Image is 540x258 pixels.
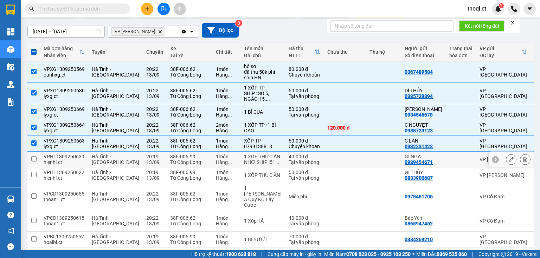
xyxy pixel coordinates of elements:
div: hienhl.ct [44,159,85,165]
div: 20:22 [146,88,163,93]
span: aim [177,6,182,11]
div: 0988723123 [405,128,433,133]
div: VPXG1309250663 [44,138,85,144]
svg: open [189,29,194,34]
button: Kết nối tổng đài [459,20,504,32]
div: đã thu 50k phí ship HN [244,69,282,80]
span: Hà Tĩnh - [GEOGRAPHIC_DATA] [92,170,139,181]
div: 38F-006.62 [170,66,209,72]
div: Hàng thông thường [216,128,237,133]
div: VP [GEOGRAPHIC_DATA] [480,106,527,118]
div: NHỜ SHIP :51 NghÁCH . 35 NgÕ Giếng Mứt, Trương Định, Hai Bà Trưng, Hà Nội [244,159,282,165]
div: 1 món [216,191,237,197]
div: lyxg.ct [44,144,85,149]
div: Từ Công Long [170,197,209,202]
div: Nhân viên [44,53,79,58]
div: lyxg.ct [44,93,85,99]
img: solution-icon [7,98,14,106]
img: warehouse-icon [7,46,14,53]
div: SHIP : SỐ 5, NGÁCH 5, NGÕ 77, BÙI XƯƠNG TRẠCH, THANH XUÂN, HÀ NỘI) [244,91,282,102]
div: thoan1.ct [44,221,85,226]
div: 38F-006.62 [170,88,209,93]
div: 1 món [216,215,237,221]
div: Hàng thông thường [216,221,237,226]
div: Từ Công Long [170,159,209,165]
div: 38F-006.99 [170,234,209,239]
div: 13/09 [146,221,163,226]
div: C NGUYỆT [405,122,442,128]
span: Hà Tĩnh - [GEOGRAPHIC_DATA] [92,191,139,202]
div: Chuyển khoản [289,72,320,78]
div: Hàng thông thường [216,72,237,78]
div: A Quý KO Lấy Cước [244,197,282,208]
div: 0868947452 [405,221,433,226]
sup: 3 [235,20,242,27]
img: warehouse-icon [7,81,14,88]
button: plus [141,3,153,15]
div: Mã đơn hàng [44,46,79,51]
div: Tại văn phòng [289,112,320,118]
span: ... [228,93,232,99]
div: 1 món [216,106,237,112]
img: warehouse-icon [7,63,14,71]
input: Tìm tên, số ĐT hoặc mã đơn [39,5,122,13]
div: Thu hộ [369,49,398,55]
div: Tại văn phòng [289,175,320,181]
div: lyxg.ct [44,112,85,118]
svg: Clear all [181,29,187,34]
strong: 0708 023 035 - 0935 103 250 [346,251,411,257]
div: 1 Xốp TĂ [244,218,282,224]
div: 38F-006.62 [170,106,209,112]
span: Cung cấp máy in - giấy in: [268,250,322,258]
span: ... [228,239,232,245]
div: 1 XỐP TP [244,85,282,91]
div: 1 BÌ BƯỞI [244,237,282,242]
div: Tại văn phòng [289,159,320,165]
img: phone-icon [511,6,517,12]
div: ĐC lấy [480,53,521,58]
div: Chuyến [146,49,163,55]
div: Từ Công Long [170,128,209,133]
div: Đã thu [289,46,315,51]
svg: Delete [158,29,162,34]
div: Hàng thông thường [216,93,237,99]
img: warehouse-icon [7,196,14,203]
div: Từ Công Long [170,239,209,245]
div: GÌ NGÀ [405,154,442,159]
div: 13/09 [146,72,163,78]
div: thoan1.ct [44,197,85,202]
div: 1 Hồ Sơ [244,185,282,197]
span: VP Hoàng Liệt, close by backspace [111,27,165,36]
button: file-add [157,3,170,15]
div: VPCD1309250618 [44,215,85,221]
span: Hà Tĩnh - [GEOGRAPHIC_DATA] [92,106,139,118]
button: aim [174,3,186,15]
th: Toggle SortBy [40,43,88,61]
div: Trạng thái [449,46,472,51]
strong: 1900 633 818 [226,251,256,257]
div: 20:19 [146,170,163,175]
div: 38F-006.62 [170,191,209,197]
span: Miền Nam [324,250,411,258]
div: VPXG1309250664 [44,122,85,128]
div: VP [PERSON_NAME] [480,157,527,162]
div: Từ Công Long [170,72,209,78]
span: VP Hoàng Liệt [115,29,155,34]
div: Tại văn phòng [289,239,320,245]
div: ANH CHUNG [405,106,442,112]
div: 38F-006.62 [170,122,209,128]
div: 1 món [216,234,237,239]
div: 80.000 đ [289,66,320,72]
span: ... [228,159,232,165]
div: 13/09 [146,197,163,202]
div: 13/09 [146,128,163,133]
div: 50.000 đ [289,88,320,93]
div: 20:22 [146,215,163,221]
div: Tên món [244,46,282,51]
div: VPHL1309250622 [44,170,85,175]
div: 70.000 đ [289,234,320,239]
span: ... [275,159,279,165]
span: file-add [161,6,166,11]
div: Hàng thông thường [216,112,237,118]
